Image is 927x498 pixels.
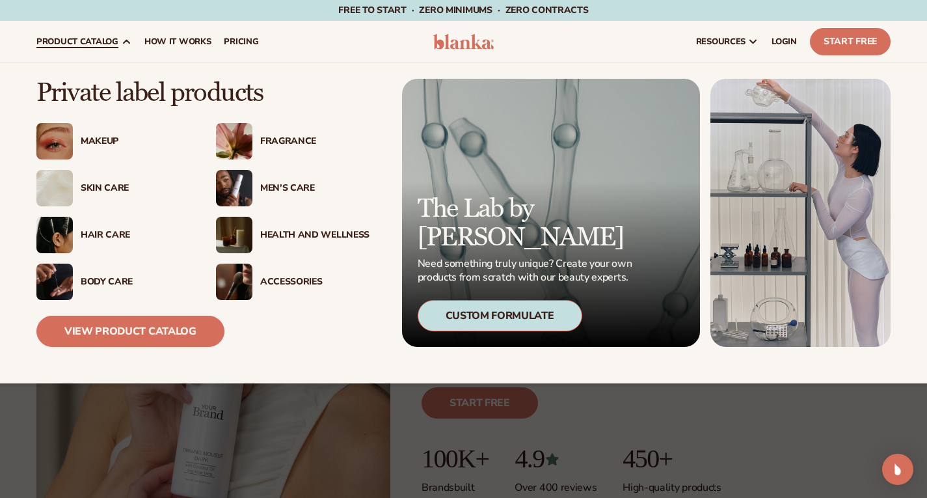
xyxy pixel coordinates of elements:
a: How It Works [138,21,218,62]
a: resources [690,21,765,62]
a: Female with makeup brush. Accessories [216,264,369,300]
img: Female with makeup brush. [216,264,252,300]
a: Start Free [810,28,891,55]
div: Skin Care [81,183,190,194]
span: How It Works [144,36,211,47]
img: Female hair pulled back with clips. [36,217,73,253]
div: Custom Formulate [418,300,582,331]
a: product catalog [30,21,138,62]
span: pricing [224,36,258,47]
span: resources [696,36,746,47]
p: Private label products [36,79,369,107]
img: Male holding moisturizer bottle. [216,170,252,206]
div: Men’s Care [260,183,369,194]
div: Fragrance [260,136,369,147]
img: Female with glitter eye makeup. [36,123,73,159]
a: LOGIN [765,21,803,62]
a: Female hair pulled back with clips. Hair Care [36,217,190,253]
img: Candles and incense on table. [216,217,252,253]
div: Health And Wellness [260,230,369,241]
img: Female in lab with equipment. [710,79,891,347]
a: Microscopic product formula. The Lab by [PERSON_NAME] Need something truly unique? Create your ow... [402,79,701,347]
img: Cream moisturizer swatch. [36,170,73,206]
a: View Product Catalog [36,316,224,347]
a: pricing [217,21,265,62]
a: Cream moisturizer swatch. Skin Care [36,170,190,206]
p: The Lab by [PERSON_NAME] [418,195,636,252]
div: Hair Care [81,230,190,241]
a: Candles and incense on table. Health And Wellness [216,217,369,253]
p: Need something truly unique? Create your own products from scratch with our beauty experts. [418,257,636,284]
div: Makeup [81,136,190,147]
span: LOGIN [772,36,797,47]
img: logo [433,34,494,49]
span: Free to start · ZERO minimums · ZERO contracts [338,4,588,16]
span: product catalog [36,36,118,47]
img: Pink blooming flower. [216,123,252,159]
a: Pink blooming flower. Fragrance [216,123,369,159]
a: Male holding moisturizer bottle. Men’s Care [216,170,369,206]
a: Female with glitter eye makeup. Makeup [36,123,190,159]
img: Male hand applying moisturizer. [36,264,73,300]
div: Accessories [260,277,369,288]
a: Male hand applying moisturizer. Body Care [36,264,190,300]
div: Open Intercom Messenger [882,454,913,485]
div: Body Care [81,277,190,288]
